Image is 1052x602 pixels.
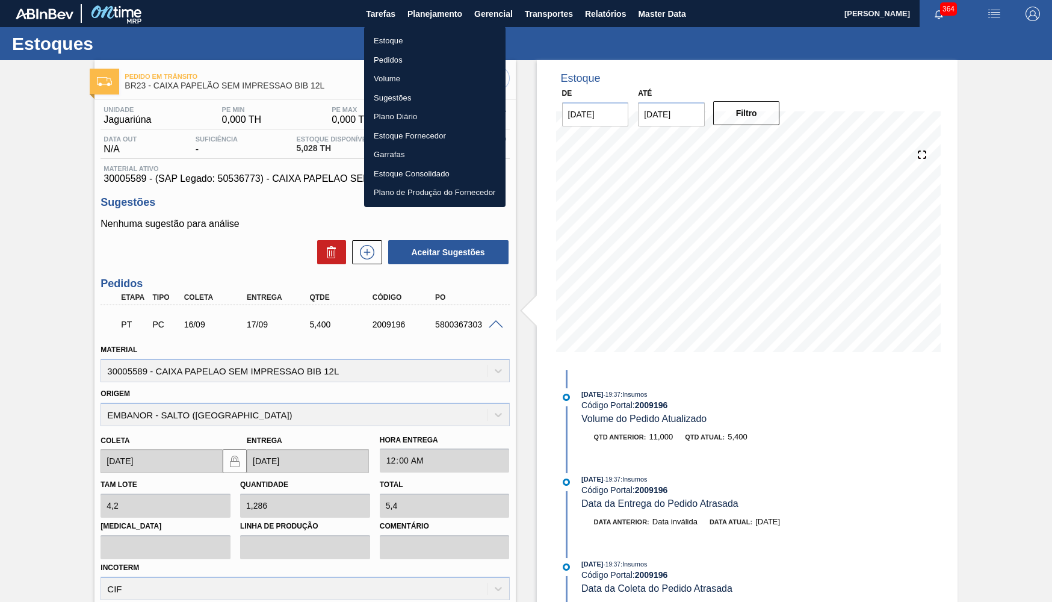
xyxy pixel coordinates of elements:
a: Estoque Consolidado [364,164,506,184]
a: Sugestões [364,88,506,108]
a: Pedidos [364,51,506,70]
a: Plano de Produção do Fornecedor [364,183,506,202]
a: Estoque [364,31,506,51]
a: Plano Diário [364,107,506,126]
a: Volume [364,69,506,88]
a: Estoque Fornecedor [364,126,506,146]
a: Garrafas [364,145,506,164]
